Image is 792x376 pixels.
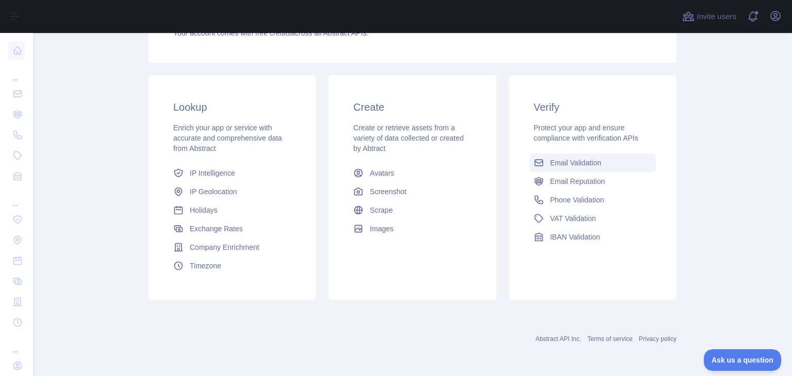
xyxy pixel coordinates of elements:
span: free credits [255,29,291,37]
a: Images [349,219,475,238]
span: IP Intelligence [190,168,235,178]
span: Company Enrichment [190,242,259,252]
span: Screenshot [370,186,406,197]
span: Phone Validation [550,195,604,205]
a: Screenshot [349,182,475,201]
button: Invite users [680,8,738,25]
a: Timezone [169,257,295,275]
span: IBAN Validation [550,232,600,242]
span: Holidays [190,205,218,215]
a: Privacy policy [639,335,676,343]
span: Email Validation [550,158,601,168]
a: Phone Validation [530,191,656,209]
iframe: Toggle Customer Support [704,349,782,371]
span: Scrape [370,205,392,215]
h3: Verify [534,100,652,114]
a: Holidays [169,201,295,219]
span: Enrich your app or service with accurate and comprehensive data from Abstract [173,124,282,152]
span: VAT Validation [550,213,596,224]
a: IP Geolocation [169,182,295,201]
span: Email Reputation [550,176,605,186]
span: Protect your app and ensure compliance with verification APIs [534,124,638,142]
div: ... [8,334,25,354]
a: Email Reputation [530,172,656,191]
a: Avatars [349,164,475,182]
a: Abstract API Inc. [536,335,582,343]
a: VAT Validation [530,209,656,228]
span: Images [370,224,393,234]
a: IP Intelligence [169,164,295,182]
a: Company Enrichment [169,238,295,257]
a: Terms of service [587,335,632,343]
a: Email Validation [530,153,656,172]
span: Create or retrieve assets from a variety of data collected or created by Abtract [353,124,464,152]
h3: Lookup [173,100,291,114]
a: IBAN Validation [530,228,656,246]
span: Timezone [190,261,221,271]
span: Avatars [370,168,394,178]
div: ... [8,62,25,82]
div: ... [8,187,25,208]
span: Exchange Rates [190,224,243,234]
span: Your account comes with across all Abstract APIs. [173,29,368,37]
span: Invite users [697,11,736,23]
h3: Create [353,100,471,114]
a: Scrape [349,201,475,219]
span: IP Geolocation [190,186,237,197]
a: Exchange Rates [169,219,295,238]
